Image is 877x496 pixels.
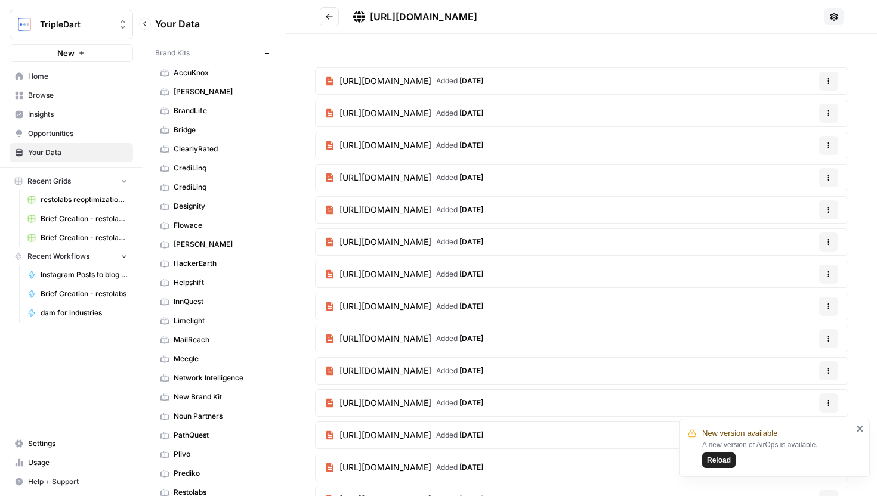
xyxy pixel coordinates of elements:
[41,308,128,318] span: dam for industries
[28,476,128,487] span: Help + Support
[28,128,128,139] span: Opportunities
[41,194,128,205] span: restolabs reoptimizations aug
[174,106,268,116] span: BrandLife
[28,147,128,158] span: Your Data
[41,232,128,243] span: Brief Creation - restolabs Grid
[459,173,483,182] span: [DATE]
[702,427,777,439] span: New version available
[174,258,268,269] span: HackerEarth
[10,105,133,124] a: Insights
[316,454,493,480] a: [URL][DOMAIN_NAME]Added [DATE]
[316,422,493,448] a: [URL][DOMAIN_NAME]Added [DATE]
[436,172,483,183] span: Added
[174,411,268,421] span: Noun Partners
[316,165,493,191] a: [URL][DOMAIN_NAME]Added [DATE]
[436,333,483,344] span: Added
[316,390,493,416] a: [URL][DOMAIN_NAME]Added [DATE]
[436,398,483,408] span: Added
[339,397,431,409] span: [URL][DOMAIN_NAME]
[436,204,483,215] span: Added
[22,303,133,323] a: dam for industries
[27,176,71,187] span: Recent Grids
[10,143,133,162] a: Your Data
[10,472,133,491] button: Help + Support
[320,7,339,26] button: Go back
[174,239,268,250] span: [PERSON_NAME]
[155,197,274,216] a: Designity
[316,132,493,159] a: [URL][DOMAIN_NAME]Added [DATE]
[436,76,483,86] span: Added
[155,17,260,31] span: Your Data
[339,461,431,473] span: [URL][DOMAIN_NAME]
[459,430,483,439] span: [DATE]
[27,251,89,262] span: Recent Workflows
[155,292,274,311] a: InnQuest
[10,10,133,39] button: Workspace: TripleDart
[174,296,268,307] span: InnQuest
[155,254,274,273] a: HackerEarth
[339,268,431,280] span: [URL][DOMAIN_NAME]
[22,228,133,247] a: Brief Creation - restolabs Grid
[155,235,274,254] a: [PERSON_NAME]
[155,120,274,139] a: Bridge
[339,139,431,151] span: [URL][DOMAIN_NAME]
[316,100,493,126] a: [URL][DOMAIN_NAME]Added [DATE]
[28,457,128,468] span: Usage
[174,334,268,345] span: MailReach
[10,434,133,453] a: Settings
[174,144,268,154] span: ClearlyRated
[316,325,493,352] a: [URL][DOMAIN_NAME]Added [DATE]
[155,273,274,292] a: Helpshift
[174,220,268,231] span: Flowace
[57,47,75,59] span: New
[436,301,483,312] span: Added
[28,71,128,82] span: Home
[174,354,268,364] span: Meegle
[436,140,483,151] span: Added
[155,330,274,349] a: MailReach
[22,284,133,303] a: Brief Creation - restolabs
[339,204,431,216] span: [URL][DOMAIN_NAME]
[28,90,128,101] span: Browse
[155,368,274,387] a: Network Intelligence
[174,86,268,97] span: [PERSON_NAME]
[459,237,483,246] span: [DATE]
[339,172,431,184] span: [URL][DOMAIN_NAME]
[22,209,133,228] a: Brief Creation - restolabs Grid
[14,14,35,35] img: TripleDart Logo
[155,407,274,426] a: Noun Partners
[174,392,268,402] span: New Brand Kit
[339,75,431,87] span: [URL][DOMAIN_NAME]
[155,311,274,330] a: Limelight
[10,44,133,62] button: New
[316,261,493,287] a: [URL][DOMAIN_NAME]Added [DATE]
[316,293,493,320] a: [URL][DOMAIN_NAME]Added [DATE]
[155,48,190,58] span: Brand Kits
[174,449,268,460] span: Plivo
[22,265,133,284] a: Instagram Posts to blog articles
[702,452,736,468] button: Reload
[41,269,128,280] span: Instagram Posts to blog articles
[155,101,274,120] a: BrandLife
[459,76,483,85] span: [DATE]
[436,269,483,280] span: Added
[155,139,274,159] a: ClearlyRated
[316,358,493,384] a: [URL][DOMAIN_NAME]Added [DATE]
[459,366,483,375] span: [DATE]
[174,163,268,173] span: CrediLinq
[856,424,864,433] button: close
[155,159,274,178] a: CrediLinq
[174,468,268,479] span: Prediko
[370,11,477,23] span: [URL][DOMAIN_NAME]
[339,107,431,119] span: [URL][DOMAIN_NAME]
[436,365,483,376] span: Added
[22,190,133,209] a: restolabs reoptimizations aug
[436,108,483,119] span: Added
[155,464,274,483] a: Prediko
[155,63,274,82] a: AccuKnox
[174,201,268,212] span: Designity
[702,439,853,468] div: A new version of AirOps is available.
[436,237,483,247] span: Added
[174,67,268,78] span: AccuKnox
[10,67,133,86] a: Home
